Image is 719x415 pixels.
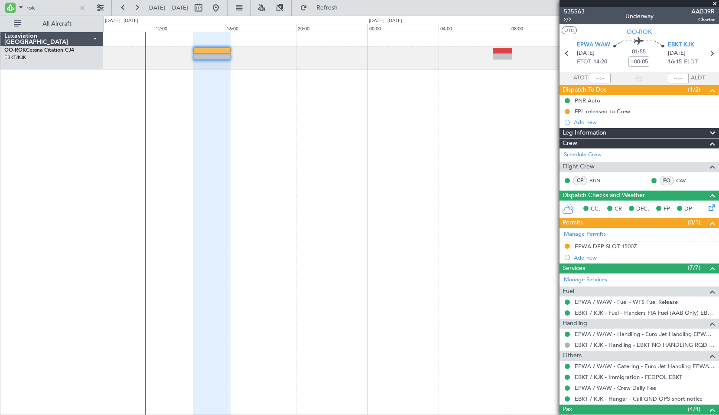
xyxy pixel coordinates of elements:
a: Schedule Crew [564,151,602,159]
a: EPWA / WAW - Crew Daily Fee [575,384,656,392]
button: Refresh [296,1,348,15]
div: 04:00 [439,24,510,32]
button: All Aircraft [10,17,94,31]
span: EPWA WAW [577,41,610,49]
span: 16:15 [668,58,682,66]
div: Add new [574,254,715,261]
span: DP [684,205,692,214]
a: CAV [676,177,696,184]
div: PNR Auto [575,97,600,104]
span: Refresh [309,5,345,11]
div: FPL released to Crew [575,108,630,115]
span: Handling [563,319,587,329]
a: OO-ROKCessna Citation CJ4 [4,48,74,53]
span: ATOT [573,74,588,82]
div: 08:00 [83,24,154,32]
span: DFC, [636,205,649,214]
span: FP [664,205,670,214]
span: Permits [563,218,583,228]
button: UTC [562,26,577,34]
span: OO-ROK [4,48,26,53]
div: [DATE] - [DATE] [105,17,138,25]
span: ALDT [691,74,705,82]
span: Leg Information [563,128,606,138]
span: Dispatch Checks and Weather [563,191,645,201]
span: All Aircraft [23,21,91,27]
span: Charter [691,16,715,23]
div: 00:00 [368,24,439,32]
div: Underway [625,12,654,21]
div: FO [660,176,674,185]
span: Others [563,351,582,361]
span: 01:55 [632,48,646,56]
a: EBKT/KJK [4,54,26,61]
span: ELDT [684,58,698,66]
span: (4/4) [688,405,700,414]
span: EBKT KJK [668,41,694,49]
a: BUN [589,177,609,184]
a: EPWA / WAW - Fuel - WFS Fuel Release [575,298,678,306]
input: --:-- [590,73,611,83]
a: EBKT / KJK - Fuel - Flanders FIA Fuel (AAB Only) EBKT / KJK [575,309,715,316]
div: [DATE] - [DATE] [369,17,402,25]
div: CP [573,176,587,185]
div: 08:00 [510,24,581,32]
div: Add new [574,119,715,126]
a: EBKT / KJK - Immigration - FEDPOL EBKT [575,373,682,381]
span: 2/2 [564,16,585,23]
span: ETOT [577,58,591,66]
span: 14:20 [593,58,607,66]
span: [DATE] - [DATE] [147,4,188,12]
span: CR [615,205,622,214]
span: (1/2) [688,85,700,94]
span: (7/7) [688,263,700,272]
div: 12:00 [154,24,225,32]
div: 20:00 [296,24,367,32]
span: Crew [563,138,577,148]
span: Services [563,263,585,273]
span: Flight Crew [563,162,595,172]
span: CC, [591,205,600,214]
span: Fuel [563,287,574,296]
a: EPWA / WAW - Handling - Euro Jet Handling EPWA / WAW [575,330,715,338]
div: EPWA DEP SLOT 1500Z [575,243,637,250]
a: Manage Permits [564,230,606,239]
span: (0/1) [688,218,700,227]
a: EBKT / KJK - Handling - EBKT NO HANDLING RQD FOR CJ [575,341,715,349]
div: 16:00 [225,24,296,32]
span: AAB39R [691,7,715,16]
span: OO-ROK [627,27,652,36]
span: [DATE] [577,49,595,58]
span: 535563 [564,7,585,16]
span: [DATE] [668,49,686,58]
span: Pax [563,405,572,415]
a: Manage Services [564,276,607,284]
a: EBKT / KJK - Hangar - Call GND OPS short notice [575,395,703,402]
input: A/C (Reg. or Type) [26,1,76,14]
a: EPWA / WAW - Catering - Euro Jet Handling EPWA / WAW [575,362,715,370]
span: Dispatch To-Dos [563,85,606,95]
